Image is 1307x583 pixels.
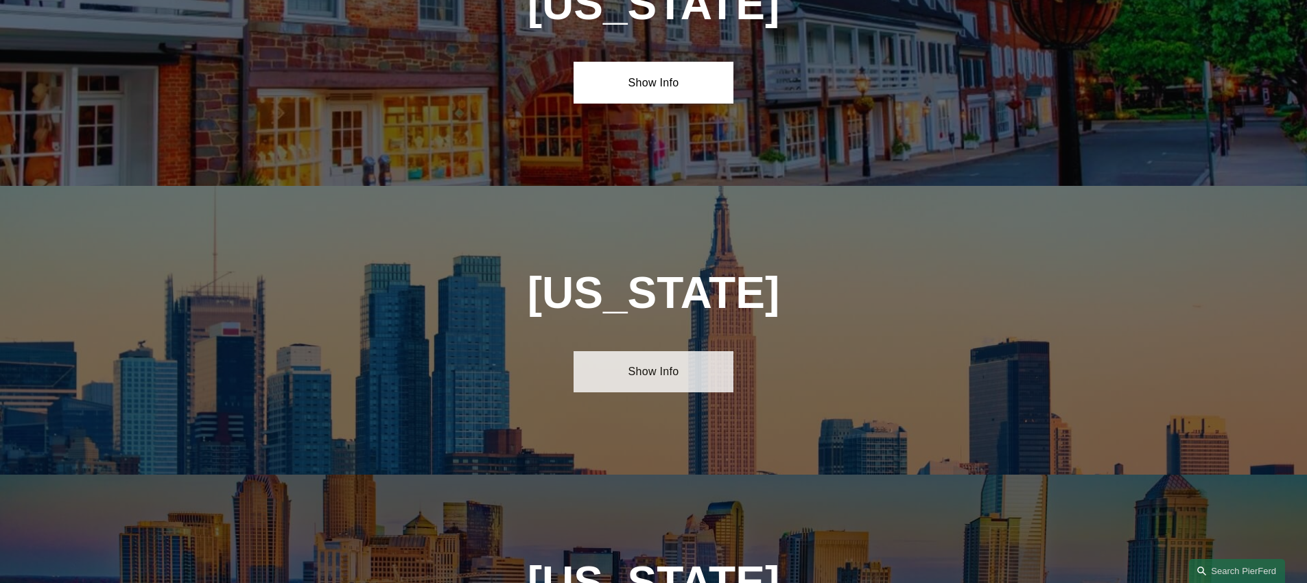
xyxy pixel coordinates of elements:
a: Search this site [1189,559,1285,583]
a: Show Info [574,351,733,392]
h1: [US_STATE] [454,268,853,318]
a: Show Info [574,62,733,103]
